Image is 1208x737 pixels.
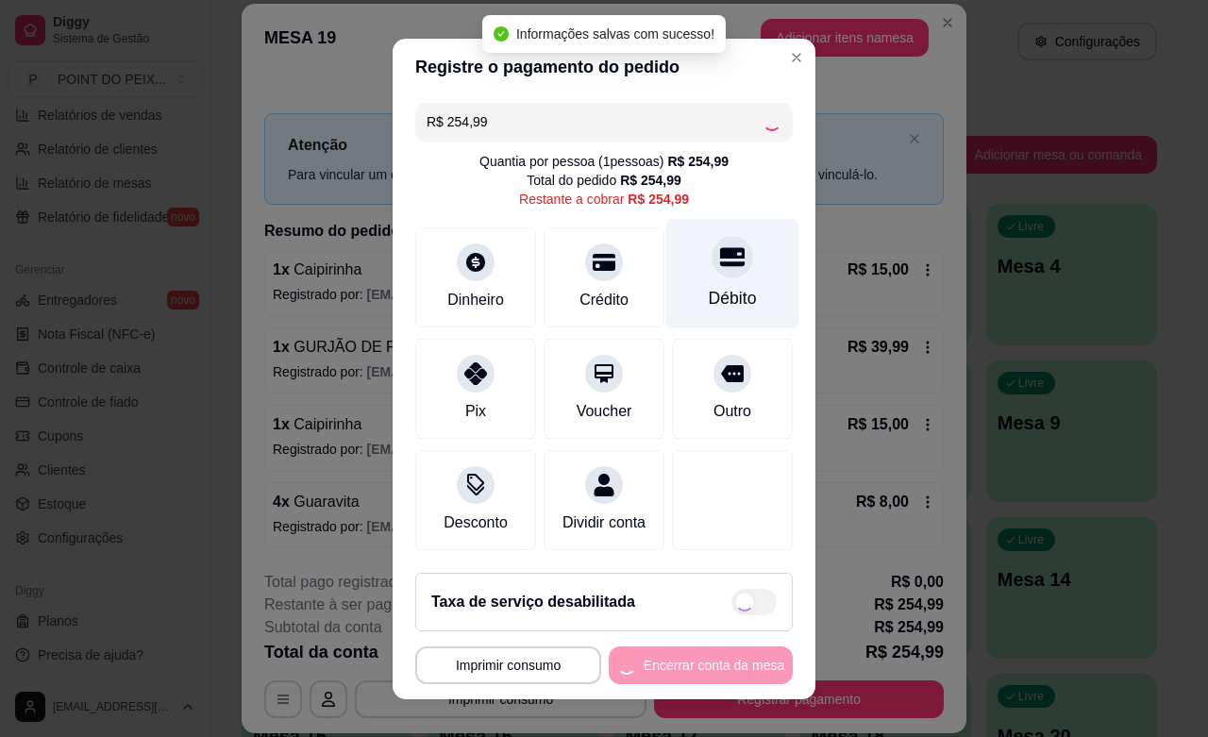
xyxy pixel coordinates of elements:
[763,112,781,131] div: Loading
[713,400,751,423] div: Outro
[415,646,601,684] button: Imprimir consumo
[447,289,504,311] div: Dinheiro
[527,171,681,190] div: Total do pedido
[577,400,632,423] div: Voucher
[709,286,757,310] div: Débito
[431,591,635,613] h2: Taxa de serviço desabilitada
[465,400,486,423] div: Pix
[444,511,508,534] div: Desconto
[579,289,629,311] div: Crédito
[628,190,689,209] div: R$ 254,99
[667,152,729,171] div: R$ 254,99
[494,26,509,42] span: check-circle
[620,171,681,190] div: R$ 254,99
[516,26,714,42] span: Informações salvas com sucesso!
[427,103,763,141] input: Ex.: hambúrguer de cordeiro
[393,39,815,95] header: Registre o pagamento do pedido
[519,190,689,209] div: Restante a cobrar
[781,42,812,73] button: Close
[562,511,646,534] div: Dividir conta
[479,152,729,171] div: Quantia por pessoa ( 1 pessoas)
